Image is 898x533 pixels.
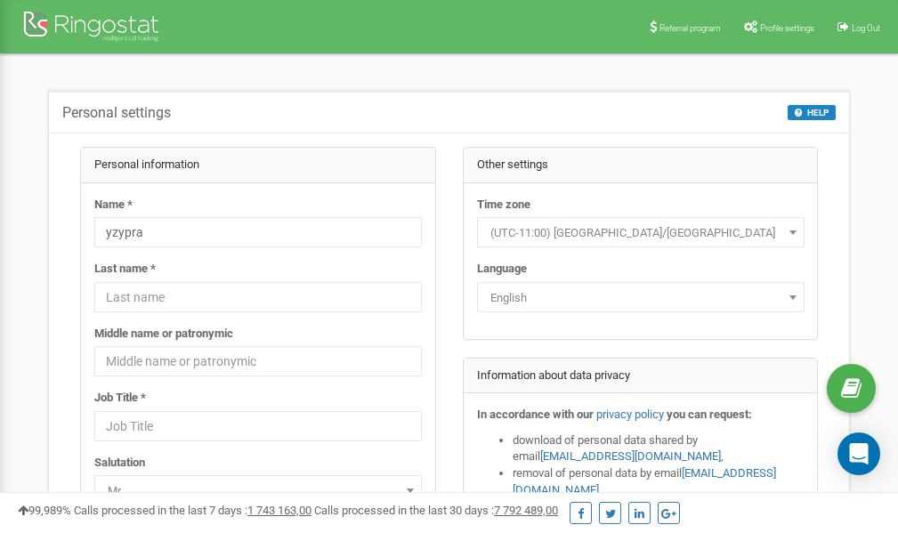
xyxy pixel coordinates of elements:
span: Referral program [659,23,721,33]
a: privacy policy [596,408,664,421]
button: HELP [788,105,836,120]
strong: In accordance with our [477,408,594,421]
span: Calls processed in the last 30 days : [314,504,558,517]
div: Information about data privacy [464,359,818,394]
strong: you can request: [667,408,752,421]
span: English [483,286,798,311]
span: Log Out [852,23,880,33]
label: Language [477,261,527,278]
label: Last name * [94,261,156,278]
span: (UTC-11:00) Pacific/Midway [477,217,805,247]
span: English [477,282,805,312]
li: download of personal data shared by email , [513,432,805,465]
label: Time zone [477,197,530,214]
u: 7 792 489,00 [494,504,558,517]
div: Other settings [464,148,818,183]
span: (UTC-11:00) Pacific/Midway [483,221,798,246]
span: Mr. [101,479,416,504]
input: Last name [94,282,422,312]
a: [EMAIL_ADDRESS][DOMAIN_NAME] [540,449,721,463]
input: Name [94,217,422,247]
label: Name * [94,197,133,214]
span: Mr. [94,475,422,505]
label: Job Title * [94,390,146,407]
div: Open Intercom Messenger [837,432,880,475]
input: Middle name or patronymic [94,346,422,376]
h5: Personal settings [62,105,171,121]
label: Salutation [94,455,145,472]
input: Job Title [94,411,422,441]
span: 99,989% [18,504,71,517]
u: 1 743 163,00 [247,504,311,517]
div: Personal information [81,148,435,183]
label: Middle name or patronymic [94,326,233,343]
span: Calls processed in the last 7 days : [74,504,311,517]
li: removal of personal data by email , [513,465,805,498]
span: Profile settings [760,23,814,33]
